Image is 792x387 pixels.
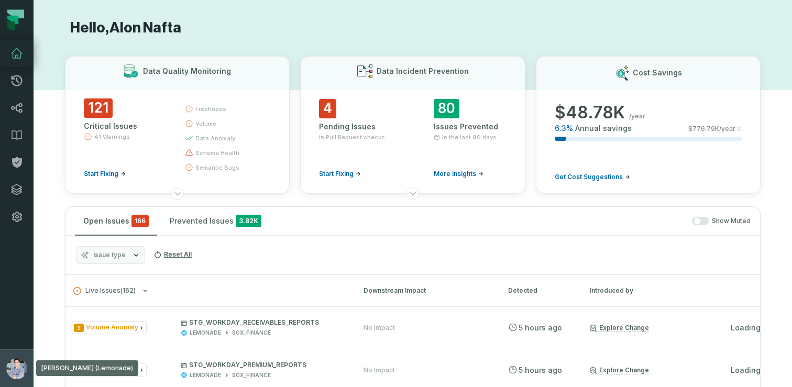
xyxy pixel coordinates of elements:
span: Start Fixing [84,170,118,178]
span: critical issues and errors combined [131,215,149,227]
relative-time: Oct 1, 2025, 4:00 PM PDT [519,366,562,374]
span: /year [629,112,645,120]
h3: Cost Savings [633,68,682,78]
button: Reset All [149,246,196,263]
span: 4 [319,99,336,118]
a: More insights [434,170,483,178]
span: data anomaly [195,134,235,142]
div: [PERSON_NAME] (Lemonade) [36,360,138,376]
span: More insights [434,170,476,178]
button: Live Issues(162) [73,287,345,295]
span: 121 [84,98,113,118]
span: Get Cost Suggestions [555,173,623,181]
button: Cost Savings$48.78K/year6.3%Annual savings$776.79K/yearGet Cost Suggestions [536,56,761,194]
button: Data Incident Prevention4Pending Issuesin Pull Request checksStart Fixing80Issues PreventedIn the... [300,56,525,194]
button: Prevented Issues [161,207,270,235]
img: avatar of Alon Nafta [6,358,27,379]
div: SOX_FINANCE [232,371,271,379]
div: LEMONADE [190,329,221,337]
h1: Hello, Alon Nafta [65,19,761,37]
div: LEMONADE [190,371,221,379]
span: In the last 90 days [442,133,497,141]
span: semantic bugs [195,163,239,172]
div: Critical Issues [84,121,166,131]
div: Introduced by [590,286,684,295]
span: Severity [74,324,84,332]
div: Issues Prevented [434,121,507,132]
p: STG_WORKDAY_PREMIUM_REPORTS [181,361,344,369]
div: SOX_FINANCE [232,329,271,337]
span: Start Fixing [319,170,354,178]
h3: Data Incident Prevention [377,66,469,76]
div: Detected [508,286,571,295]
span: in Pull Request checks [319,133,385,141]
button: Issue type [76,246,145,264]
span: 41 Warnings [94,132,130,141]
a: Get Cost Suggestions [555,173,630,181]
span: freshness [195,105,226,113]
span: Issue Type [72,321,147,334]
span: 80 [434,99,459,118]
span: Live Issues ( 162 ) [73,287,136,295]
relative-time: Oct 1, 2025, 4:00 PM PDT [519,323,562,332]
span: $ 776.79K /year [688,125,735,133]
span: Issue type [93,251,126,259]
div: Downstream Impact [364,286,489,295]
button: Open Issues [75,207,157,235]
span: Annual savings [575,123,632,134]
button: Data Quality Monitoring121Critical Issues41 WarningsStart Fixingfreshnessvolumedata anomalyschema... [65,56,290,194]
div: No Impact [364,366,395,374]
span: $ 48.78K [555,102,625,123]
p: STG_WORKDAY_RECEIVABLES_REPORTS [181,318,344,327]
div: Pending Issues [319,121,392,132]
span: 6.3 % [555,123,573,134]
a: Start Fixing [319,170,361,178]
div: No Impact [364,324,395,332]
a: Explore Change [590,324,649,332]
span: schema health [195,149,239,157]
a: Explore Change [590,366,649,374]
a: Start Fixing [84,170,126,178]
span: volume [195,119,216,128]
span: 3.82K [236,215,261,227]
div: Show Muted [274,217,751,226]
h3: Data Quality Monitoring [143,66,231,76]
